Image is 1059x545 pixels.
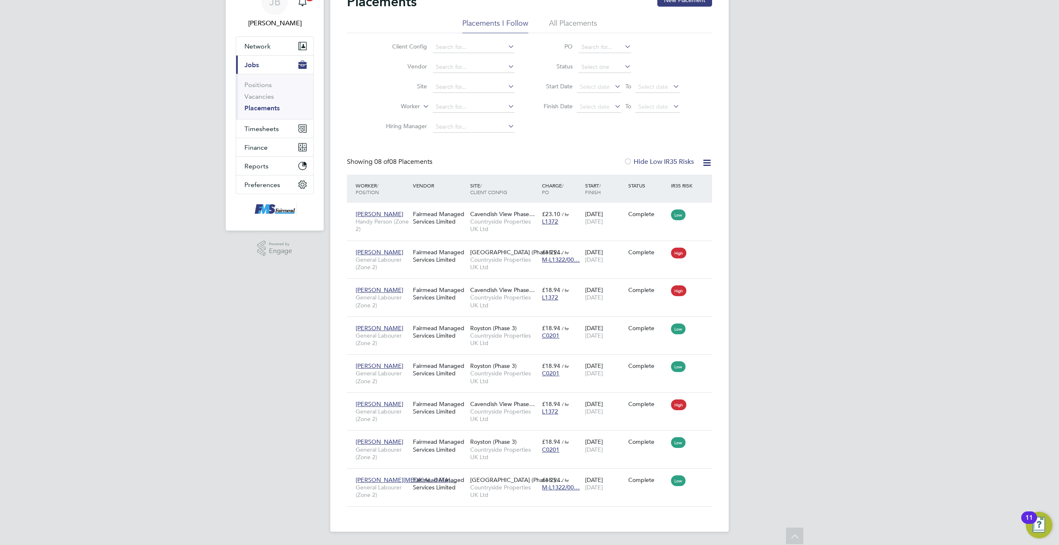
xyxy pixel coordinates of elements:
[542,484,580,491] span: M-L1322/00…
[562,249,569,255] span: / hr
[372,102,420,111] label: Worker
[356,332,409,347] span: General Labourer (Zone 2)
[470,210,535,218] span: Cavendish View Phase…
[542,446,559,453] span: C0201
[374,158,432,166] span: 08 Placements
[671,209,686,220] span: Low
[470,362,517,370] span: Royston (Phase 3)
[638,103,668,110] span: Select date
[671,361,686,372] span: Low
[379,83,427,90] label: Site
[244,144,268,151] span: Finance
[470,256,538,271] span: Countryside Properties UK Ltd
[379,43,427,50] label: Client Config
[562,287,569,293] span: / hr
[628,324,667,332] div: Complete
[236,37,313,55] button: Network
[542,332,559,339] span: C0201
[356,256,409,271] span: General Labourer (Zone 2)
[583,358,626,381] div: [DATE]
[542,438,560,445] span: £18.94
[542,408,558,415] span: L1372
[535,102,573,110] label: Finish Date
[585,408,603,415] span: [DATE]
[411,358,468,381] div: Fairmead Managed Services Limited
[628,286,667,294] div: Complete
[356,182,379,195] span: / Position
[628,362,667,370] div: Complete
[542,286,560,294] span: £18.94
[585,332,603,339] span: [DATE]
[628,438,667,445] div: Complete
[585,256,603,263] span: [DATE]
[411,396,468,419] div: Fairmead Managed Services Limited
[580,83,610,90] span: Select date
[542,248,560,256] span: £18.94
[253,202,297,216] img: f-mead-logo-retina.png
[244,42,271,50] span: Network
[244,61,259,69] span: Jobs
[411,178,468,193] div: Vendor
[356,400,403,408] span: [PERSON_NAME]
[244,81,272,89] a: Positions
[671,399,686,410] span: High
[354,244,712,251] a: [PERSON_NAME]General Labourer (Zone 2)Fairmead Managed Services Limited[GEOGRAPHIC_DATA] (Phase 2...
[236,74,313,119] div: Jobs
[374,158,389,166] span: 08 of
[356,446,409,461] span: General Labourer (Zone 2)
[356,294,409,309] span: General Labourer (Zone 2)
[542,210,560,218] span: £23.10
[236,56,313,74] button: Jobs
[671,285,686,296] span: High
[470,400,535,408] span: Cavendish View Phase…
[470,332,538,347] span: Countryside Properties UK Ltd
[562,401,569,407] span: / hr
[411,206,468,229] div: Fairmead Managed Services Limited
[433,121,515,133] input: Search for...
[257,241,293,256] a: Powered byEngage
[236,18,314,28] span: Jonathan Bailey
[468,178,540,200] div: Site
[535,83,573,90] label: Start Date
[669,178,698,193] div: IR35 Risk
[470,324,517,332] span: Royston (Phase 3)
[562,363,569,369] span: / hr
[535,63,573,70] label: Status
[626,178,669,193] div: Status
[356,286,403,294] span: [PERSON_NAME]
[433,61,515,73] input: Search for...
[542,362,560,370] span: £18.94
[583,178,626,200] div: Start
[236,175,313,194] button: Preferences
[578,41,631,53] input: Search for...
[542,218,558,225] span: L1372
[1025,518,1033,528] div: 11
[462,18,528,33] li: Placements I Follow
[470,286,535,294] span: Cavendish View Phase…
[470,476,563,484] span: [GEOGRAPHIC_DATA] (Phase 2),…
[542,294,558,301] span: L1372
[356,408,409,423] span: General Labourer (Zone 2)
[236,157,313,175] button: Reports
[542,400,560,408] span: £18.94
[470,218,538,233] span: Countryside Properties UK Ltd
[583,434,626,457] div: [DATE]
[433,81,515,93] input: Search for...
[623,81,634,92] span: To
[583,244,626,268] div: [DATE]
[356,476,456,484] span: [PERSON_NAME][MEDICAL_DATA]…
[624,158,694,166] label: Hide Low IR35 Risks
[244,181,280,189] span: Preferences
[562,439,569,445] span: / hr
[470,370,538,384] span: Countryside Properties UK Ltd
[244,162,268,170] span: Reports
[562,477,569,483] span: / hr
[585,370,603,377] span: [DATE]
[470,438,517,445] span: Royston (Phase 3)
[470,248,563,256] span: [GEOGRAPHIC_DATA] (Phase 2),…
[356,218,409,233] span: Handy Person (Zone 2)
[585,218,603,225] span: [DATE]
[671,437,686,448] span: Low
[354,178,411,200] div: Worker
[411,472,468,495] div: Fairmead Managed Services Limited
